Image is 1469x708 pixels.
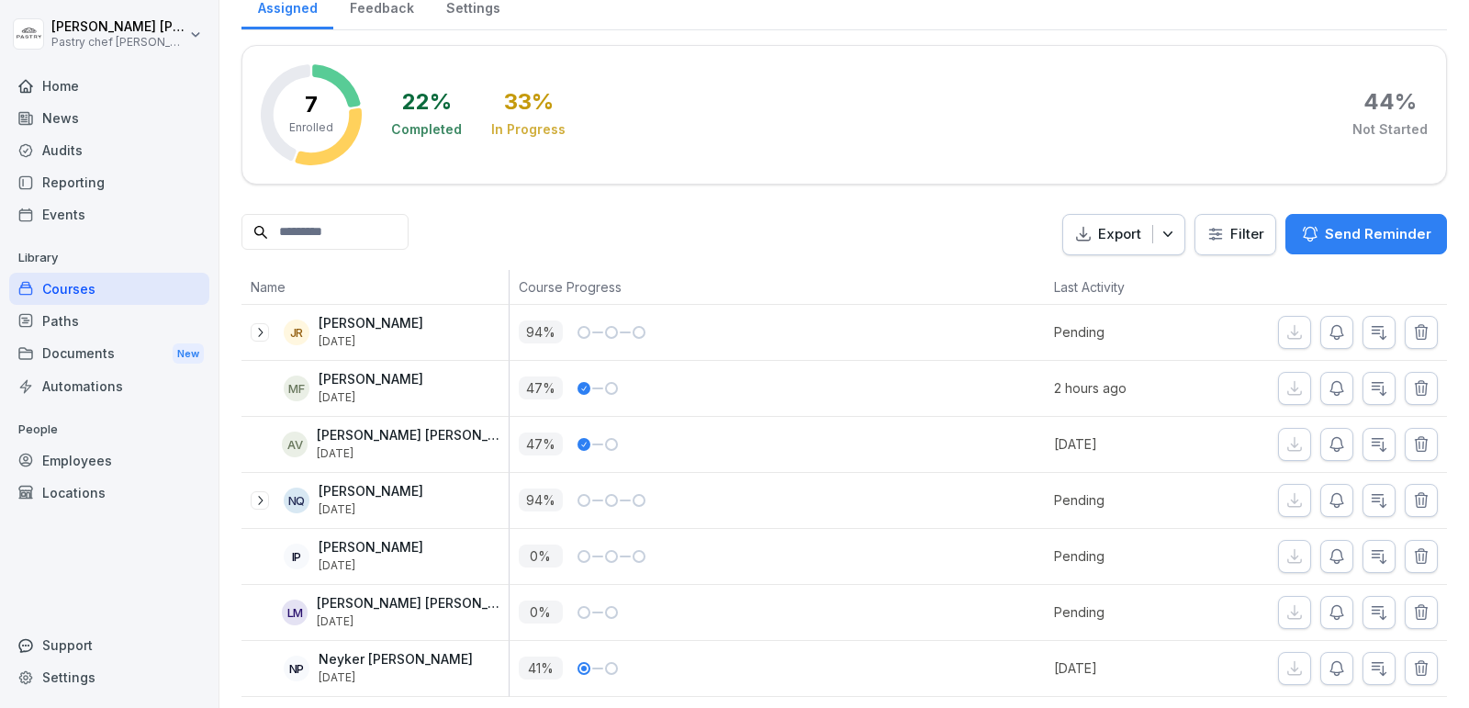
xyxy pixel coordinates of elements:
p: 47 % [519,376,563,399]
button: Export [1062,214,1185,255]
div: NQ [284,488,309,513]
div: 33 % [504,91,554,113]
a: Locations [9,477,209,509]
a: DocumentsNew [9,337,209,371]
p: [DATE] [319,503,423,516]
p: [DATE] [319,671,473,684]
p: [DATE] [319,335,423,348]
a: Employees [9,444,209,477]
div: LM [282,600,308,625]
div: AV [282,432,308,457]
div: MF [284,376,309,401]
p: [PERSON_NAME] [319,316,423,332]
p: [DATE] [319,559,423,572]
p: [PERSON_NAME] [319,484,423,500]
a: Settings [9,661,209,693]
a: Reporting [9,166,209,198]
a: Courses [9,273,209,305]
p: Last Activity [1054,277,1203,297]
p: [PERSON_NAME] [PERSON_NAME] [51,19,185,35]
p: Course Progress [519,277,835,297]
p: 94 % [519,489,563,511]
p: [DATE] [319,391,423,404]
div: New [173,343,204,365]
div: Support [9,629,209,661]
p: 0 % [519,545,563,568]
a: News [9,102,209,134]
a: Paths [9,305,209,337]
p: 0 % [519,601,563,624]
p: Library [9,243,209,273]
p: 2 hours ago [1054,378,1212,398]
p: 41 % [519,657,563,680]
p: Pending [1054,322,1212,342]
p: [DATE] [317,447,509,460]
p: Name [251,277,499,297]
p: Pastry chef [PERSON_NAME] y Cocina gourmet [51,36,185,49]
a: Automations [9,370,209,402]
div: JR [284,320,309,345]
div: Not Started [1352,120,1428,139]
p: [PERSON_NAME] [319,372,423,388]
div: Completed [391,120,462,139]
p: [DATE] [1054,658,1212,678]
a: Events [9,198,209,230]
div: Documents [9,337,209,371]
div: Filter [1206,225,1264,243]
p: [PERSON_NAME] [PERSON_NAME] [317,596,509,612]
p: People [9,415,209,444]
p: Neyker [PERSON_NAME] [319,652,473,668]
p: Enrolled [289,119,333,136]
p: [PERSON_NAME] [319,540,423,556]
p: Send Reminder [1325,224,1431,244]
p: [DATE] [1054,434,1212,454]
p: 47 % [519,433,563,455]
p: Pending [1054,546,1212,566]
a: Home [9,70,209,102]
p: 94 % [519,320,563,343]
p: [PERSON_NAME] [PERSON_NAME] [317,428,509,444]
div: 44 % [1363,91,1417,113]
div: In Progress [491,120,566,139]
div: IP [284,544,309,569]
a: Audits [9,134,209,166]
div: 22 % [402,91,452,113]
div: NP [284,656,309,681]
button: Send Reminder [1285,214,1447,254]
button: Filter [1195,215,1275,254]
p: Pending [1054,490,1212,510]
p: Pending [1054,602,1212,622]
p: [DATE] [317,615,509,628]
p: Export [1098,224,1141,245]
p: 7 [305,94,318,116]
